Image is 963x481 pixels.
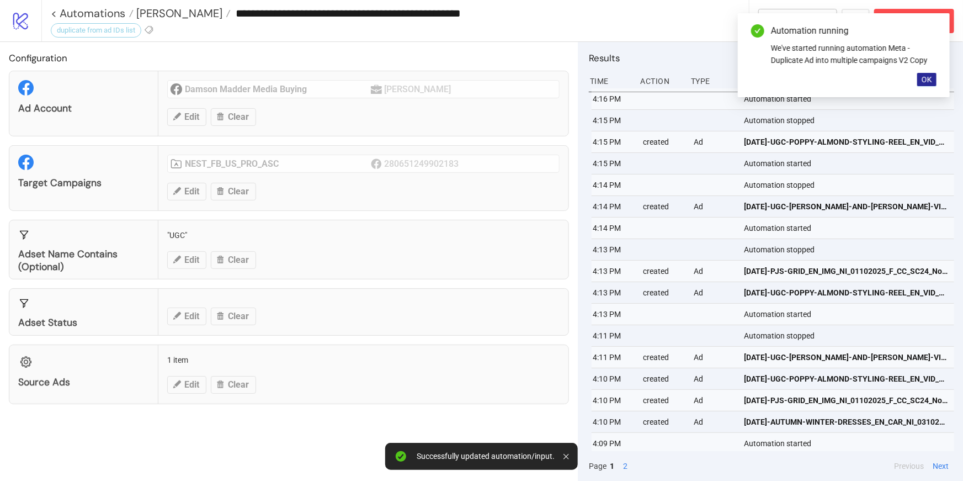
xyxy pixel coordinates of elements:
div: Ad [693,196,736,217]
div: Ad [693,368,736,389]
h2: Results [589,51,954,65]
span: [PERSON_NAME] [134,6,222,20]
div: created [642,347,685,368]
span: [DATE]-PJS-GRID_EN_IMG_NI_01102025_F_CC_SC24_None_META_CONVERSION [744,265,950,277]
div: 4:16 PM [592,88,635,109]
div: Ad [693,261,736,282]
button: To Builder [758,9,838,33]
div: created [642,131,685,152]
span: Page [589,460,606,472]
div: 4:13 PM [592,261,635,282]
div: created [642,261,685,282]
button: OK [917,73,937,86]
a: [DATE]-UGC-POPPY-ALMOND-STYLING-REEL_EN_VID_NI_16092025_F_CC_SC24_None_META_CONVERSION [744,368,950,389]
div: 4:13 PM [592,304,635,325]
div: Automation stopped [743,239,957,260]
span: [DATE]-UGC-[PERSON_NAME]-AND-[PERSON_NAME]-VIDEO_EN_VID_NI_26092025_F_CC_SC24_None_META_CONVERSION [744,200,950,213]
div: duplicate from ad IDs list [51,23,141,38]
div: Automation started [743,304,957,325]
div: 4:10 PM [592,411,635,432]
div: We've started running automation Meta - Duplicate Ad into multiple campaigns V2 Copy [771,42,937,66]
div: Automation started [743,218,957,239]
div: 4:11 PM [592,347,635,368]
div: 4:10 PM [592,390,635,411]
div: created [642,196,685,217]
a: [DATE]-AUTUMN-WINTER-DRESSES_EN_CAR_NI_03102025_F_CC_SC24_None_META_CONVERSION [744,411,950,432]
a: [PERSON_NAME] [134,8,231,19]
div: 4:15 PM [592,110,635,131]
a: < Automations [51,8,134,19]
div: Time [589,71,632,92]
button: 1 [606,460,618,472]
div: 4:13 PM [592,282,635,303]
div: Automation started [743,153,957,174]
div: created [642,368,685,389]
button: Previous [891,460,927,472]
div: 4:15 PM [592,131,635,152]
div: 4:14 PM [592,175,635,195]
div: 4:11 PM [592,325,635,346]
span: OK [922,75,932,84]
div: 4:14 PM [592,196,635,217]
div: Ad [693,282,736,303]
div: Automation running [771,24,937,38]
div: Action [640,71,683,92]
div: Automation stopped [743,325,957,346]
span: [DATE]-UGC-POPPY-ALMOND-STYLING-REEL_EN_VID_NI_16092025_F_CC_SC24_None_META_CONVERSION [744,287,950,299]
span: [DATE]-AUTUMN-WINTER-DRESSES_EN_CAR_NI_03102025_F_CC_SC24_None_META_CONVERSION [744,416,950,428]
h2: Configuration [9,51,569,65]
div: created [642,390,685,411]
span: check-circle [751,24,764,38]
a: [DATE]-UGC-[PERSON_NAME]-AND-[PERSON_NAME]-VIDEO_EN_VID_NI_26092025_F_CC_SC24_None_META_CONVERSION [744,347,950,368]
div: Automation stopped [743,110,957,131]
div: Ad [693,347,736,368]
a: [DATE]-UGC-POPPY-ALMOND-STYLING-REEL_EN_VID_NI_16092025_F_CC_SC24_None_META_CONVERSION [744,282,950,303]
div: created [642,411,685,432]
button: ... [842,9,870,33]
button: Abort Run [874,9,954,33]
span: [DATE]-UGC-[PERSON_NAME]-AND-[PERSON_NAME]-VIDEO_EN_VID_NI_26092025_F_CC_SC24_None_META_CONVERSION [744,351,950,363]
a: [DATE]-UGC-POPPY-ALMOND-STYLING-REEL_EN_VID_NI_16092025_F_CC_SC24_None_META_CONVERSION [744,131,950,152]
div: 4:14 PM [592,218,635,239]
button: 2 [620,460,631,472]
div: Successfully updated automation/input. [417,452,555,461]
div: Automation stopped [743,175,957,195]
div: created [642,282,685,303]
div: 4:15 PM [592,153,635,174]
div: Ad [693,390,736,411]
div: Ad [693,411,736,432]
button: Next [929,460,952,472]
span: [DATE]-PJS-GRID_EN_IMG_NI_01102025_F_CC_SC24_None_META_CONVERSION [744,394,950,406]
a: [DATE]-PJS-GRID_EN_IMG_NI_01102025_F_CC_SC24_None_META_CONVERSION [744,261,950,282]
div: Ad [693,131,736,152]
div: 4:13 PM [592,239,635,260]
div: Type [690,71,733,92]
a: [DATE]-UGC-[PERSON_NAME]-AND-[PERSON_NAME]-VIDEO_EN_VID_NI_26092025_F_CC_SC24_None_META_CONVERSION [744,196,950,217]
span: [DATE]-UGC-POPPY-ALMOND-STYLING-REEL_EN_VID_NI_16092025_F_CC_SC24_None_META_CONVERSION [744,136,950,148]
div: 4:10 PM [592,368,635,389]
div: Automation started [743,433,957,454]
a: [DATE]-PJS-GRID_EN_IMG_NI_01102025_F_CC_SC24_None_META_CONVERSION [744,390,950,411]
span: [DATE]-UGC-POPPY-ALMOND-STYLING-REEL_EN_VID_NI_16092025_F_CC_SC24_None_META_CONVERSION [744,373,950,385]
div: 4:09 PM [592,433,635,454]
